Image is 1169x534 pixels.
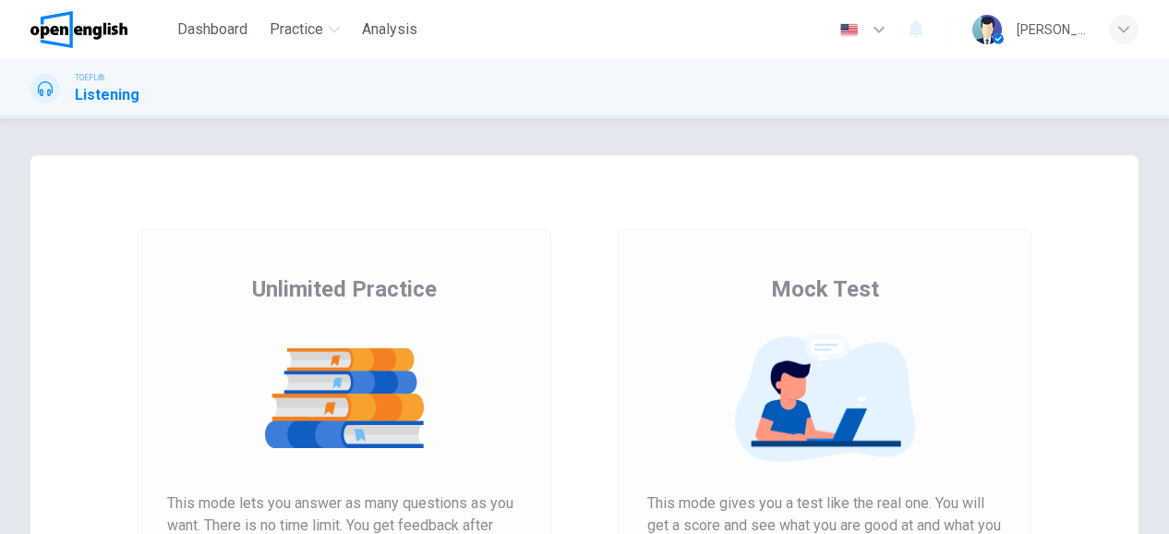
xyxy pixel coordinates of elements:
[262,13,347,46] button: Practice
[838,23,861,37] img: en
[75,71,104,84] span: TOEFL®
[355,13,425,46] button: Analysis
[170,13,255,46] button: Dashboard
[30,11,170,48] a: OpenEnglish logo
[972,15,1002,44] img: Profile picture
[362,18,417,41] span: Analysis
[771,274,879,304] span: Mock Test
[270,18,323,41] span: Practice
[177,18,247,41] span: Dashboard
[252,274,437,304] span: Unlimited Practice
[75,84,139,106] h1: Listening
[1017,18,1087,41] div: [PERSON_NAME]
[30,11,127,48] img: OpenEnglish logo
